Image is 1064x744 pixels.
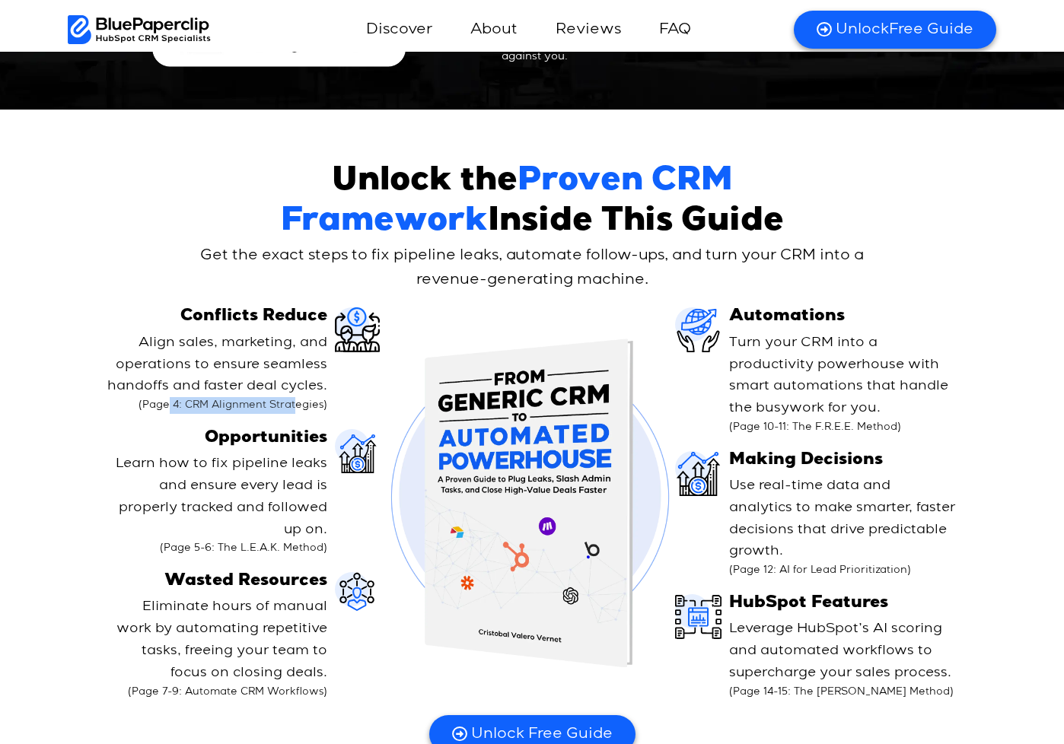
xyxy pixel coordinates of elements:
h3: Conflicts Reduce [106,307,327,327]
img: Automated Powerhouse Free Guide [387,334,671,674]
p: Turn your CRM into a productivity powerhouse with smart automations that handle the busywork for ... [729,332,957,436]
a: Discover [351,11,448,48]
a: UnlockFree Guide [794,11,996,49]
img: BluePaperClip Logo black [68,15,211,44]
img: Map Your Real Sales Cycle [335,429,380,476]
h3: Automations [729,307,957,327]
small: (Page 7-9: Automate CRM Workflows) [106,684,327,701]
p: Get the exact steps to fix pipeline leaks, automate follow-ups, and turn your CRM into a revenue-... [190,243,874,292]
a: About [455,11,533,48]
a: Reviews [540,11,636,48]
h3: Wasted Resources [106,572,327,592]
h3: Making Decisions [729,451,957,471]
img: Monitor & Optimize with Real-Time Data [675,594,722,641]
span: Unlock [836,22,889,37]
small: (Page 10-11: The F.R.E.E. Method) [729,419,957,436]
p: Use real-time data and analytics to make smarter, faster decisions that drive predictable growth. [729,475,957,579]
a: FAQ [644,11,706,48]
p: Leverage HubSpot’s AI scoring and automated workflows to supercharge your sales process. [729,618,957,700]
p: Learn how to fix pipeline leaks and ensure every lead is properly tracked and followed up on. [106,453,327,557]
p: Align sales, marketing, and operations to ensure seamless handoffs and faster deal cycles. [106,332,327,414]
small: (Page 12: AI for Lead Prioritization) [729,562,957,579]
span: Proven CRM Framework [281,166,733,240]
small: (Page 4: CRM Alignment Strategies) [106,397,327,414]
nav: Menu [268,11,794,48]
span: Unlock Free Guide [471,724,613,744]
p: Eliminate hours of manual work by automating repetitive tasks, freeing your team to focus on clos... [106,596,327,700]
small: (Page 14-15: The [PERSON_NAME] Method) [729,684,957,701]
h2: Unlock the Inside This Guide [190,163,874,243]
h3: HubSpot Features [729,594,957,614]
span: Free Guide [836,20,973,40]
h3: Opportunities [106,429,327,449]
small: (Page 5-6: The L.E.A.K. Method) [106,540,327,557]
